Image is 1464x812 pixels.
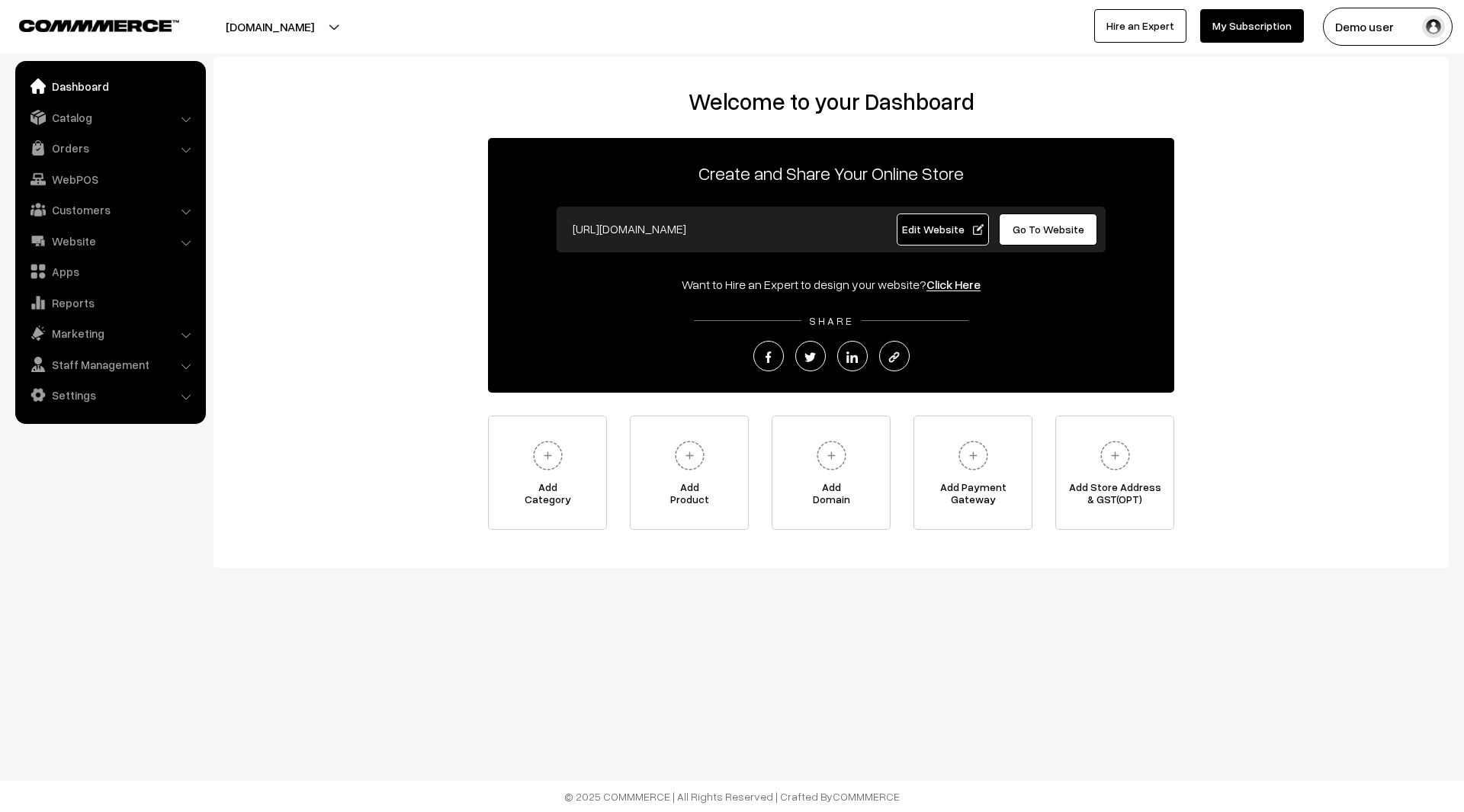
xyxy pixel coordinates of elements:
[19,227,201,255] a: Website
[630,416,749,530] a: AddProduct
[913,416,1032,530] a: Add PaymentGateway
[897,213,990,246] a: Edit Website
[19,196,201,223] a: Customers
[19,319,201,347] a: Marketing
[772,481,890,512] span: Add Domain
[1422,15,1445,38] img: user
[1056,481,1173,512] span: Add Store Address & GST(OPT)
[833,790,900,803] a: COMMMERCE
[811,435,852,477] img: plus.svg
[229,88,1433,115] h2: Welcome to your Dashboard
[631,481,748,512] span: Add Product
[1013,223,1084,236] span: Go To Website
[19,289,201,316] a: Reports
[914,481,1032,512] span: Add Payment Gateway
[19,134,201,162] a: Orders
[19,381,201,409] a: Settings
[19,20,179,31] img: COMMMERCE
[1200,9,1304,43] a: My Subscription
[527,435,569,477] img: plus.svg
[926,277,981,292] a: Click Here
[1323,8,1453,46] button: Demo user
[488,159,1174,187] p: Create and Share Your Online Store
[999,213,1097,246] a: Go To Website
[488,275,1174,294] div: Want to Hire an Expert to design your website?
[902,223,984,236] span: Edit Website
[19,351,201,378] a: Staff Management
[19,72,201,100] a: Dashboard
[1094,9,1186,43] a: Hire an Expert
[19,258,201,285] a: Apps
[19,165,201,193] a: WebPOS
[801,314,862,327] span: SHARE
[952,435,994,477] img: plus.svg
[172,8,368,46] button: [DOMAIN_NAME]
[489,481,606,512] span: Add Category
[488,416,607,530] a: AddCategory
[19,104,201,131] a: Catalog
[19,15,152,34] a: COMMMERCE
[1094,435,1136,477] img: plus.svg
[669,435,711,477] img: plus.svg
[1055,416,1174,530] a: Add Store Address& GST(OPT)
[772,416,891,530] a: AddDomain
